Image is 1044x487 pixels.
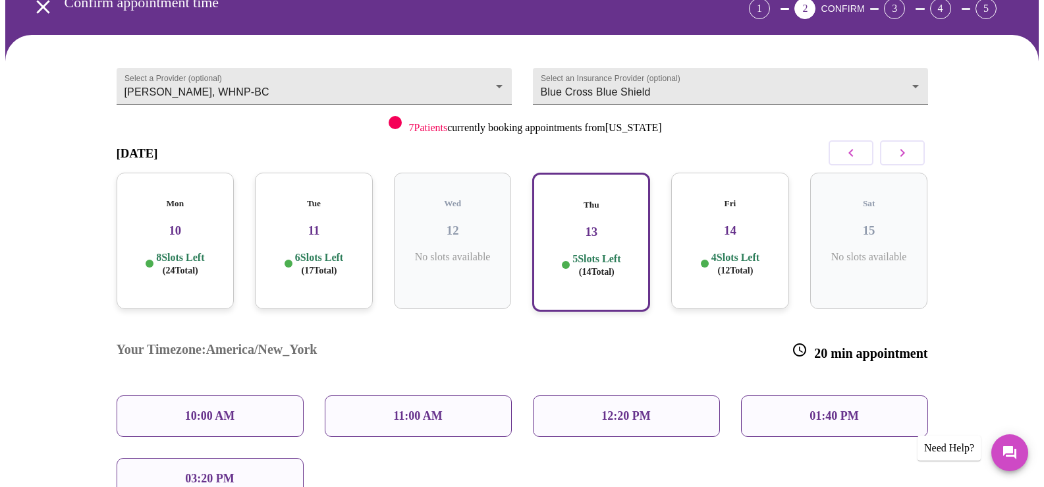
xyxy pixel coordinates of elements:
[682,198,779,209] h5: Fri
[579,267,615,277] span: ( 14 Total)
[533,68,928,105] div: Blue Cross Blue Shield
[127,223,224,238] h3: 10
[717,266,753,275] span: ( 12 Total)
[404,251,501,263] p: No slots available
[265,223,362,238] h3: 11
[821,198,918,209] h5: Sat
[404,198,501,209] h5: Wed
[821,3,864,14] span: CONFIRM
[265,198,362,209] h5: Tue
[393,409,443,423] p: 11:00 AM
[117,68,512,105] div: [PERSON_NAME], WHNP-BC
[792,342,927,361] h3: 20 min appointment
[991,434,1028,471] button: Messages
[185,472,234,486] p: 03:20 PM
[408,122,447,133] span: 7 Patients
[163,266,198,275] span: ( 24 Total)
[918,436,981,461] div: Need Help?
[682,223,779,238] h3: 14
[117,342,317,361] h3: Your Timezone: America/New_York
[544,225,638,239] h3: 13
[404,223,501,238] h3: 12
[810,409,858,423] p: 01:40 PM
[711,251,759,277] p: 4 Slots Left
[117,146,158,161] h3: [DATE]
[601,409,650,423] p: 12:20 PM
[185,409,235,423] p: 10:00 AM
[127,198,224,209] h5: Mon
[544,200,638,210] h5: Thu
[572,252,620,278] p: 5 Slots Left
[156,251,204,277] p: 8 Slots Left
[408,122,661,134] p: currently booking appointments from [US_STATE]
[295,251,343,277] p: 6 Slots Left
[821,223,918,238] h3: 15
[302,266,337,275] span: ( 17 Total)
[821,251,918,263] p: No slots available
